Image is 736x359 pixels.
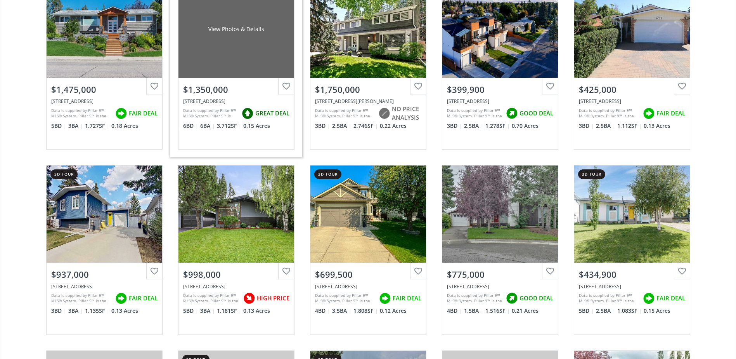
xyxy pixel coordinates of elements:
div: $998,000 [183,268,289,281]
div: $425,000 [579,84,685,96]
div: Data is supplied by Pillar 9™ MLS® System. Pillar 9™ is the owner of the copyright in its MLS® Sy... [315,108,374,119]
div: $1,475,000 [51,84,158,96]
span: 2.5 BA [596,307,615,315]
span: 6 BD [183,122,198,130]
span: 0.13 Acres [644,122,670,130]
span: 0.18 Acres [111,122,138,130]
span: 5 BD [51,122,66,130]
span: 3,712 SF [217,122,241,130]
span: 3 BD [51,307,66,315]
div: 1023 Cameron Road South, Lethbridge, AB T1K 4K6 [579,98,685,105]
div: $775,000 [447,268,553,281]
span: 0.12 Acres [380,307,407,315]
span: 1,135 SF [85,307,109,315]
span: 5 BD [579,307,594,315]
span: 0.70 Acres [512,122,539,130]
span: 3 BD [447,122,462,130]
span: 3 BA [68,122,83,130]
span: 0.15 Acres [243,122,270,130]
img: rating icon [504,106,520,121]
span: 0.21 Acres [512,307,539,315]
img: rating icon [113,106,129,121]
span: 0.22 Acres [380,122,407,130]
div: Data is supplied by Pillar 9™ MLS® System. Pillar 9™ is the owner of the copyright in its MLS® Sy... [183,108,238,119]
div: 3436 58 Avenue SW, Calgary, AB T3E 5H6 [51,98,158,105]
span: 3.5 BA [332,307,352,315]
a: $998,000[STREET_ADDRESS]Data is supplied by Pillar 9™ MLS® System. Pillar 9™ is the owner of the ... [170,157,302,342]
span: GREAT DEAL [255,109,289,117]
span: 0.13 Acres [243,307,270,315]
img: rating icon [377,291,393,306]
a: 3d tour$699,500[STREET_ADDRESS]Data is supplied by Pillar 9™ MLS® System. Pillar 9™ is the owner ... [302,157,434,342]
a: 3d tour$937,000[STREET_ADDRESS]Data is supplied by Pillar 9™ MLS® System. Pillar 9™ is the owner ... [38,157,170,342]
span: 1,083 SF [617,307,642,315]
div: Data is supplied by Pillar 9™ MLS® System. Pillar 9™ is the owner of the copyright in its MLS® Sy... [51,293,111,304]
a: 3d tour$434,900[STREET_ADDRESS]Data is supplied by Pillar 9™ MLS® System. Pillar 9™ is the owner ... [566,157,698,342]
div: 2608 Laurel Crescent SW, Calgary, AB T3E 6B3 [183,283,289,290]
div: Data is supplied by Pillar 9™ MLS® System. Pillar 9™ is the owner of the copyright in its MLS® Sy... [579,108,639,119]
div: Data is supplied by Pillar 9™ MLS® System. Pillar 9™ is the owner of the copyright in its MLS® Sy... [447,108,502,119]
span: 0.15 Acres [644,307,670,315]
span: FAIR DEAL [129,294,158,302]
span: 1,727 SF [85,122,109,130]
span: 3 BD [315,122,330,130]
span: GOOD DEAL [520,109,553,117]
div: 179 West Lakeview Passage, Chestermere, AB T1X1H6 [315,283,421,290]
span: GOOD DEAL [520,294,553,302]
div: $399,900 [447,84,553,96]
a: $775,000[STREET_ADDRESS]Data is supplied by Pillar 9™ MLS® System. Pillar 9™ is the owner of the ... [434,157,566,342]
div: Data is supplied by Pillar 9™ MLS® System. Pillar 9™ is the owner of the copyright in its MLS® Sy... [579,293,639,304]
img: rating icon [113,291,129,306]
div: 2829 Lakeview Drive South #4, Lethbridge, AB T1K 3G2 [447,98,553,105]
img: rating icon [641,291,656,306]
span: 1,808 SF [353,307,378,315]
div: 6719 Lepine Court SW, Calgary, AB T3E 6G4 [315,98,421,105]
span: 5 BD [183,307,198,315]
span: HIGH PRICE [257,294,289,302]
div: 49 Sylvan Drive, Sylvan Lake, AB T4S 1J6 [579,283,685,290]
span: NO PRICE ANALYSIS [392,105,421,122]
span: 1.5 BA [464,307,483,315]
img: rating icon [241,291,257,306]
span: 3 BA [200,307,215,315]
span: 1,181 SF [217,307,241,315]
span: 2.5 BA [596,122,615,130]
div: Data is supplied by Pillar 9™ MLS® System. Pillar 9™ is the owner of the copyright in its MLS® Sy... [315,293,375,304]
div: $1,750,000 [315,84,421,96]
div: View Photos & Details [208,25,264,33]
span: FAIR DEAL [656,109,685,117]
div: Data is supplied by Pillar 9™ MLS® System. Pillar 9™ is the owner of the copyright in its MLS® Sy... [183,293,239,304]
div: 236 East Lakeview Place, Chestermere, AB T1X 0A2 [183,98,289,105]
span: 2,746 SF [353,122,378,130]
span: 1,112 SF [617,122,642,130]
span: 4 BD [315,307,330,315]
span: FAIR DEAL [656,294,685,302]
span: 3 BD [579,122,594,130]
span: 1,278 SF [485,122,510,130]
img: rating icon [376,106,392,121]
span: 1,516 SF [485,307,510,315]
img: rating icon [504,291,520,306]
div: $434,900 [579,268,685,281]
div: Data is supplied by Pillar 9™ MLS® System. Pillar 9™ is the owner of the copyright in its MLS® Sy... [447,293,502,304]
div: $699,500 [315,268,421,281]
span: FAIR DEAL [393,294,421,302]
span: 6 BA [200,122,215,130]
span: 3 BA [68,307,83,315]
div: Data is supplied by Pillar 9™ MLS® System. Pillar 9™ is the owner of the copyright in its MLS® Sy... [51,108,111,119]
span: 2.5 BA [464,122,483,130]
div: $937,000 [51,268,158,281]
span: 4 BD [447,307,462,315]
div: 5624 Ladbrooke Drive SW, Calgary, AB T3E 5X8 [447,283,553,290]
img: rating icon [641,106,656,121]
span: 2.5 BA [332,122,352,130]
div: $1,350,000 [183,84,289,96]
img: rating icon [240,106,255,121]
div: 2932 Lathom Crescent SW, Calgary, AB T5E5W7 [51,283,158,290]
span: FAIR DEAL [129,109,158,117]
span: 0.13 Acres [111,307,138,315]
